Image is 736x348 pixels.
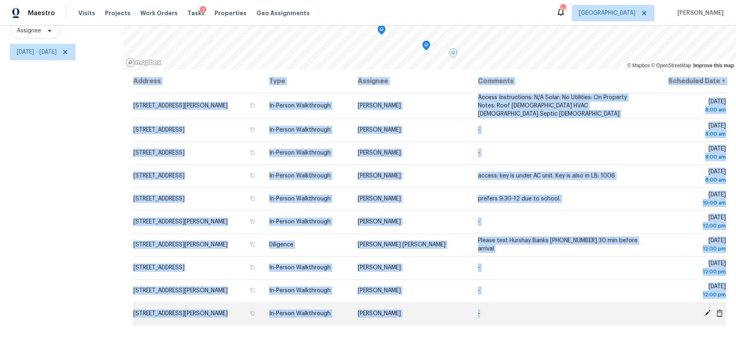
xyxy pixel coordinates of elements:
[656,169,726,184] span: [DATE]
[215,9,247,17] span: Properties
[249,218,256,225] button: Copy Address
[269,173,331,179] span: In-Person Walkthrough
[256,9,310,17] span: Geo Assignments
[478,238,638,252] span: Please text Hurshay Banks [PHONE_NUMBER] 30 min before arrival
[358,242,446,248] span: [PERSON_NAME] [PERSON_NAME]
[133,288,228,293] span: [STREET_ADDRESS][PERSON_NAME]
[656,291,726,299] div: 12:00 pm
[656,123,726,138] span: [DATE]
[78,9,95,17] span: Visits
[656,176,726,184] div: 8:00 am
[649,70,726,93] th: Scheduled Date ↑
[656,153,726,161] div: 8:00 am
[126,58,162,67] a: Mapbox homepage
[656,215,726,230] span: [DATE]
[133,150,185,156] span: [STREET_ADDRESS]
[422,41,430,53] div: Map marker
[269,127,331,133] span: In-Person Walkthrough
[656,99,726,114] span: [DATE]
[249,102,256,109] button: Copy Address
[478,196,560,202] span: prefers 9:30-12 due to school.
[693,63,734,68] a: Improve this map
[133,219,228,225] span: [STREET_ADDRESS][PERSON_NAME]
[713,309,726,317] span: Cancel
[105,9,130,17] span: Projects
[377,25,386,38] div: Map marker
[269,219,331,225] span: In-Person Walkthrough
[249,172,256,179] button: Copy Address
[478,311,480,316] span: -
[133,173,185,179] span: [STREET_ADDRESS]
[133,196,185,202] span: [STREET_ADDRESS]
[249,287,256,294] button: Copy Address
[627,63,650,68] a: Mapbox
[140,9,178,17] span: Work Orders
[269,242,293,248] span: Diligence
[133,242,228,248] span: [STREET_ADDRESS][PERSON_NAME]
[478,95,627,117] span: Access Instructions: N/A Solar: No Utilities: On Property Notes: Roof [DEMOGRAPHIC_DATA] HVAC [DE...
[656,284,726,299] span: [DATE]
[358,173,401,179] span: [PERSON_NAME]
[701,309,713,317] span: Edit
[656,222,726,230] div: 12:00 pm
[449,48,457,61] div: Map marker
[133,127,185,133] span: [STREET_ADDRESS]
[263,70,352,93] th: Type
[133,265,185,271] span: [STREET_ADDRESS]
[579,9,635,17] span: [GEOGRAPHIC_DATA]
[358,219,401,225] span: [PERSON_NAME]
[478,288,480,293] span: -
[200,6,206,14] div: 2
[478,265,480,271] span: -
[656,106,726,114] div: 8:00 am
[351,70,471,93] th: Assignee
[656,268,726,276] div: 12:00 pm
[656,238,726,253] span: [DATE]
[28,9,55,17] span: Maestro
[249,309,256,317] button: Copy Address
[478,219,480,225] span: -
[478,150,480,156] span: -
[269,196,331,202] span: In-Person Walkthrough
[249,149,256,156] button: Copy Address
[656,199,726,207] div: 10:00 am
[358,127,401,133] span: [PERSON_NAME]
[358,150,401,156] span: [PERSON_NAME]
[560,5,566,13] div: 64
[269,288,331,293] span: In-Person Walkthrough
[133,70,263,93] th: Address
[478,127,480,133] span: -
[17,48,57,56] span: [DATE] - [DATE]
[656,146,726,161] span: [DATE]
[133,311,228,316] span: [STREET_ADDRESS][PERSON_NAME]
[269,311,331,316] span: In-Person Walkthrough
[656,261,726,276] span: [DATE]
[471,70,649,93] th: Comments
[478,173,615,179] span: access: key is under AC unit. Key is also in LB: 1006
[269,103,331,109] span: In-Person Walkthrough
[358,265,401,271] span: [PERSON_NAME]
[249,264,256,271] button: Copy Address
[651,63,691,68] a: OpenStreetMap
[269,150,331,156] span: In-Person Walkthrough
[249,126,256,133] button: Copy Address
[656,130,726,138] div: 8:00 am
[358,103,401,109] span: [PERSON_NAME]
[187,10,205,16] span: Tasks
[133,103,228,109] span: [STREET_ADDRESS][PERSON_NAME]
[674,9,724,17] span: [PERSON_NAME]
[656,192,726,207] span: [DATE]
[249,241,256,248] button: Copy Address
[249,195,256,202] button: Copy Address
[358,196,401,202] span: [PERSON_NAME]
[269,265,331,271] span: In-Person Walkthrough
[358,288,401,293] span: [PERSON_NAME]
[656,245,726,253] div: 12:00 pm
[358,311,401,316] span: [PERSON_NAME]
[17,27,41,35] span: Assignee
